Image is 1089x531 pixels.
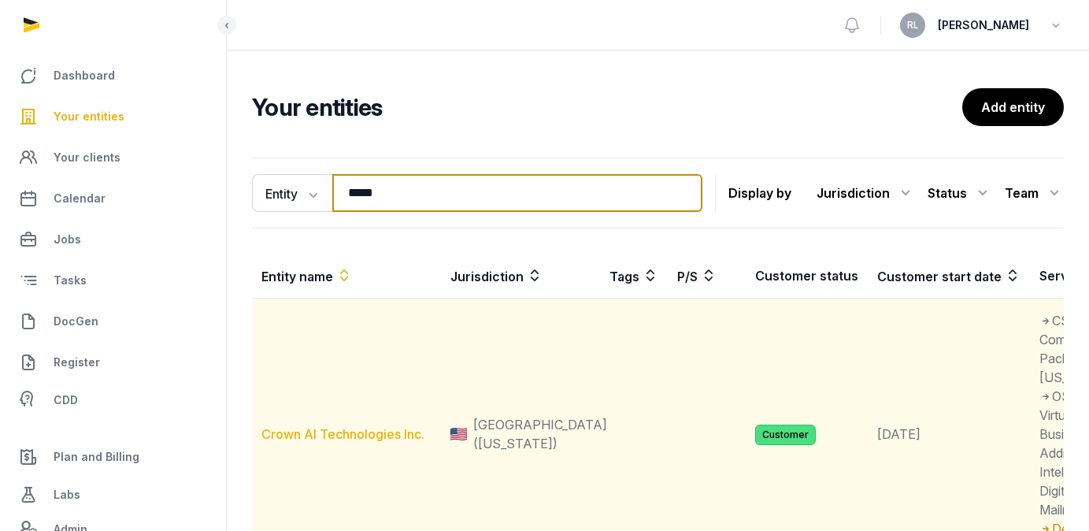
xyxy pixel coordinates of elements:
a: Register [13,343,213,381]
span: CDD [54,391,78,410]
span: Tasks [54,271,87,290]
a: Labs [13,476,213,514]
h2: Your entities [252,93,962,121]
th: Tags [600,254,668,299]
span: DocGen [54,312,98,331]
span: Register [54,353,100,372]
a: Dashboard [13,57,213,95]
span: Calendar [54,189,106,208]
a: Crown AI Technologies Inc. [261,426,424,442]
span: Your entities [54,107,124,126]
span: Jobs [54,230,81,249]
span: [GEOGRAPHIC_DATA] ([US_STATE]) [473,415,607,453]
span: Your clients [54,148,120,167]
th: Customer start date [868,254,1030,299]
th: Jurisdiction [441,254,600,299]
th: Customer status [746,254,868,299]
button: Entity [252,174,332,212]
a: Tasks [13,262,213,299]
a: Your clients [13,139,213,176]
th: P/S [668,254,746,299]
span: Dashboard [54,66,115,85]
span: Customer [755,425,816,445]
span: [PERSON_NAME] [938,16,1029,35]
span: Plan and Billing [54,447,139,466]
div: Team [1005,180,1064,206]
div: Status [928,180,992,206]
a: DocGen [13,303,213,340]
a: Your entities [13,98,213,136]
a: Jobs [13,221,213,258]
a: Add entity [962,88,1064,126]
span: RL [907,20,919,30]
button: RL [900,13,925,38]
a: Plan and Billing [13,438,213,476]
a: CDD [13,384,213,416]
th: Entity name [252,254,441,299]
span: Labs [54,485,80,504]
a: Calendar [13,180,213,217]
div: Jurisdiction [817,180,915,206]
p: Display by [728,180,791,206]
